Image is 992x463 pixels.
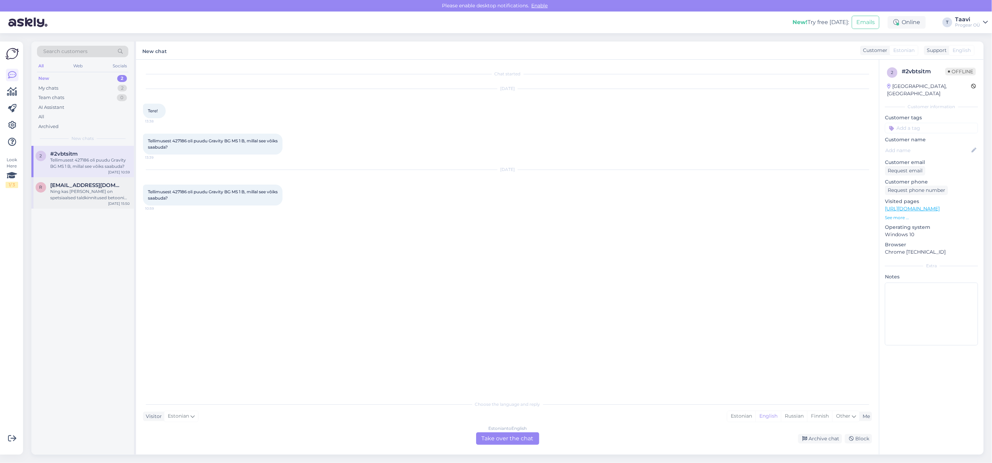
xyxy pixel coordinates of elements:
p: Browser [885,241,978,248]
div: Customer [860,47,887,54]
div: My chats [38,85,58,92]
div: Estonian to English [488,425,527,432]
p: Operating system [885,224,978,231]
div: 1 / 3 [6,182,18,188]
div: Taavi [955,17,980,22]
span: 13:39 [145,155,171,160]
div: Support [924,47,947,54]
label: New chat [142,46,167,55]
div: Request phone number [885,186,948,195]
span: Enable [529,2,550,9]
span: reivohan@gmail.com [50,182,123,188]
div: Customer information [885,104,978,110]
input: Add a tag [885,123,978,133]
span: Tere! [148,108,158,113]
a: [URL][DOMAIN_NAME] [885,206,940,212]
div: Chat started [143,71,872,77]
div: Choose the language and reply [143,401,872,408]
div: English [756,411,781,421]
div: Visitor [143,413,162,420]
div: 2 [117,75,127,82]
div: Web [72,61,84,70]
span: #2vbtsitm [50,151,78,157]
div: All [38,113,44,120]
span: Estonian [893,47,915,54]
div: [DATE] [143,166,872,173]
span: Tellimusest 427186 oli puudu Gravity BG MS 1 B, millal see võiks saabuda? [148,138,279,150]
div: Socials [111,61,128,70]
div: 0 [117,94,127,101]
div: Extra [885,263,978,269]
img: Askly Logo [6,47,19,60]
div: # 2vbtsitm [902,67,945,76]
div: Russian [781,411,807,421]
span: 10:59 [145,206,171,211]
div: AI Assistant [38,104,64,111]
div: All [37,61,45,70]
span: English [953,47,971,54]
div: Look Here [6,157,18,188]
div: T [942,17,952,27]
span: r [39,185,43,190]
p: Visited pages [885,198,978,205]
input: Add name [885,147,970,154]
p: Customer tags [885,114,978,121]
div: Archive chat [798,434,842,443]
p: Customer name [885,136,978,143]
div: Request email [885,166,925,176]
div: Me [860,413,870,420]
div: [GEOGRAPHIC_DATA], [GEOGRAPHIC_DATA] [887,83,971,97]
div: [DATE] 10:59 [108,170,130,175]
span: Estonian [168,412,189,420]
span: Offline [945,68,976,75]
div: Team chats [38,94,64,101]
span: New chats [72,135,94,142]
a: TaaviProgear OÜ [955,17,988,28]
div: Progear OÜ [955,22,980,28]
div: [DATE] 15:50 [108,201,130,206]
div: Ning kas [PERSON_NAME] on spetsiaalsed taldkinnitused betooni jaoks? [50,188,130,201]
div: Online [888,16,926,29]
div: [DATE] [143,85,872,92]
button: Emails [852,16,879,29]
div: Tellimusest 427186 oli puudu Gravity BG MS 1 B, millal see võiks saabuda? [50,157,130,170]
p: Windows 10 [885,231,978,238]
p: Chrome [TECHNICAL_ID] [885,248,978,256]
p: See more ... [885,215,978,221]
span: Search customers [43,48,88,55]
div: Finnish [807,411,832,421]
p: Customer phone [885,178,978,186]
div: New [38,75,49,82]
span: Tellimusest 427186 oli puudu Gravity BG MS 1 B, millal see võiks saabuda? [148,189,279,201]
div: Archived [38,123,59,130]
span: Other [836,413,850,419]
div: Block [845,434,872,443]
span: 2 [891,70,894,75]
b: New! [792,19,807,25]
span: 13:38 [145,119,171,124]
div: Try free [DATE]: [792,18,849,27]
p: Customer email [885,159,978,166]
div: 2 [118,85,127,92]
span: 2 [40,153,42,158]
div: Take over the chat [476,432,539,445]
p: Notes [885,273,978,281]
div: Estonian [727,411,756,421]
